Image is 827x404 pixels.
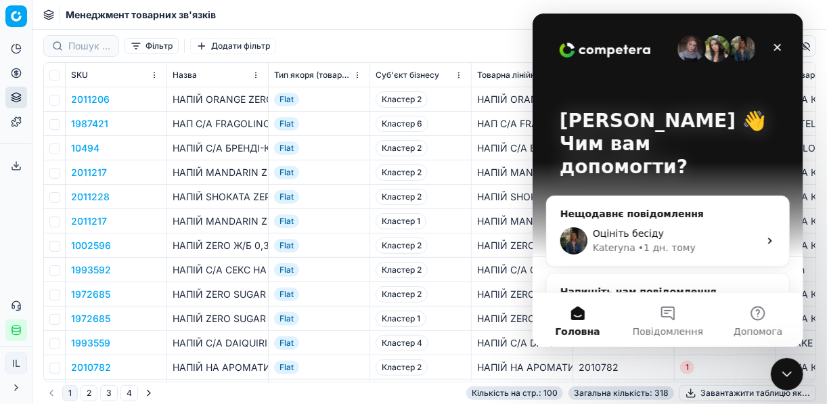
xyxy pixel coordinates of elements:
[680,361,694,374] span: 1
[274,215,299,228] span: Flat
[477,215,567,228] div: НАПІЙ MANDARIN ZERO SUGAR 0,5Л ФАНТА
[679,385,816,401] button: Завантажити таблицю як...
[274,263,299,277] span: Flat
[274,190,299,204] span: Flat
[66,8,216,22] nav: breadcrumb
[376,91,428,108] span: Кластер 2
[43,385,157,401] nav: pagination
[173,93,263,106] div: НАПІЙ ORANGE ZERO SUGAR 0,5Л ФАНТА
[173,312,263,326] div: НАПІЙ ZERO SUGAR 1,25Л КОКА-КОЛА
[125,38,179,54] button: Фільтр
[173,141,263,155] div: НАПІЙ С/А БРЕНДІ-КОЛА С/Б 8% 0,33Л ОБОЛОНЬ
[68,39,110,53] input: Пошук по SKU або назві
[376,116,428,132] span: Кластер 6
[66,8,216,22] span: Менеджмент товарних зв'язків
[376,286,428,302] span: Кластер 2
[376,335,428,351] span: Кластер 4
[62,385,78,401] button: 1
[477,263,567,277] div: НАПІЙ С/А СЕКС НА ПЛЯЖІ 7% Ж/Б 0,5Л DZEN
[120,385,138,401] button: 4
[173,166,263,179] div: НАПІЙ MANDARIN ZERO SUGAR 0,5Л ФАНТА
[680,337,684,349] span: -
[477,141,567,155] div: НАПІЙ С/А БРЕНДІ-КОЛА С/Б 8% 0,33Л ОБОЛОНЬ
[376,238,428,254] span: Кластер 2
[274,70,351,81] span: Тип якоря (товарної залежності)
[376,359,428,376] span: Кластер 2
[376,70,439,81] span: Суб'єкт бізнесу
[71,70,88,81] span: SKU
[141,385,157,401] button: Go to next page
[274,166,299,179] span: Flat
[466,386,563,400] span: Кількість на стр. : 100
[173,336,263,350] div: НАПІЙ С/А DAIQUIRI 7% 0,5Л SHAKE
[71,288,110,301] button: 1972685
[477,117,567,131] div: НАП С/А FRAGOLINO БІЛ Н/С 6.9%Ж/Б 0,33Л FRATELLI
[173,239,263,252] div: НАПІЙ ZERO Ж/Б 0,33Л КОКА-КОЛА
[477,288,567,301] div: НАПІЙ ZERO SUGAR 1,25Л КОКА-КОЛА
[274,93,299,106] span: Flat
[71,117,108,131] button: 1987421
[173,361,263,374] div: НАПІЙ НА АРОМАТИЗАТОРАХ CHERRY 1,25Л КОКА-КОЛА
[274,361,299,374] span: Flat
[274,312,299,326] span: Flat
[477,336,567,350] div: НАПІЙ С/А DAIQUIRI 7% 0,5Л SHAKE
[376,311,426,327] span: Кластер 1
[477,312,567,326] div: НАПІЙ ZERO SUGAR 1,25Л КОКА-КОЛА
[274,288,299,301] span: Flat
[477,166,567,179] div: НАПІЙ MANDARIN ZERO SUGAR 0,5Л ФАНТА
[71,141,99,155] button: 10494
[274,141,299,155] span: Flat
[274,336,299,350] span: Flat
[568,386,674,400] span: Загальна кількість : 318
[274,117,299,131] span: Flat
[274,239,299,252] span: Flat
[173,288,263,301] div: НАПІЙ ZERO SUGAR 1,25Л КОКА-КОЛА
[81,385,97,401] button: 2
[173,263,263,277] div: НАПІЙ С/А СЕКС НА ПЛЯЖІ 7% Ж/Б 0,5Л DZEN
[477,190,567,204] div: НАПІЙ SHOKATA ZERO SUGAR 0,5Л ФАНТА
[71,166,107,179] button: 2011217
[173,117,263,131] div: НАП С/А FRAGOLINO БІЛ Н/С 6.9%Ж/Б 0,33Л FRATELLI
[376,213,426,229] span: Кластер 1
[579,361,669,374] div: 2010782
[71,190,110,204] button: 2011228
[71,263,111,277] button: 1993592
[477,93,567,106] div: НАПІЙ ORANGE ZERO SUGAR 0,5Л ФАНТА
[771,358,803,390] iframe: Intercom live chat
[5,353,27,374] button: IL
[71,361,111,374] button: 2010782
[71,239,111,252] button: 1002596
[173,190,263,204] div: НАПІЙ SHOKATA ZERO SUGAR 0,5Л ФАНТА
[173,70,197,81] span: Назва
[477,239,567,252] div: НАПІЙ ZERO Ж/Б 0,33Л КОКА-КОЛА
[6,353,26,374] span: IL
[477,70,540,81] span: Товарна лінійка
[533,14,803,347] iframe: Intercom live chat
[100,385,118,401] button: 3
[376,262,428,278] span: Кластер 2
[71,336,110,350] button: 1993559
[71,312,110,326] button: 1972685
[376,189,428,205] span: Кластер 2
[173,215,263,228] div: НАПІЙ MANDARIN ZERO SUGAR 0,5Л ФАНТА
[477,361,567,374] div: НАПІЙ НА АРОМАТИЗАТОРАХ CHERRY 1,25Л КОКА-КОЛА
[376,164,428,181] span: Кластер 2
